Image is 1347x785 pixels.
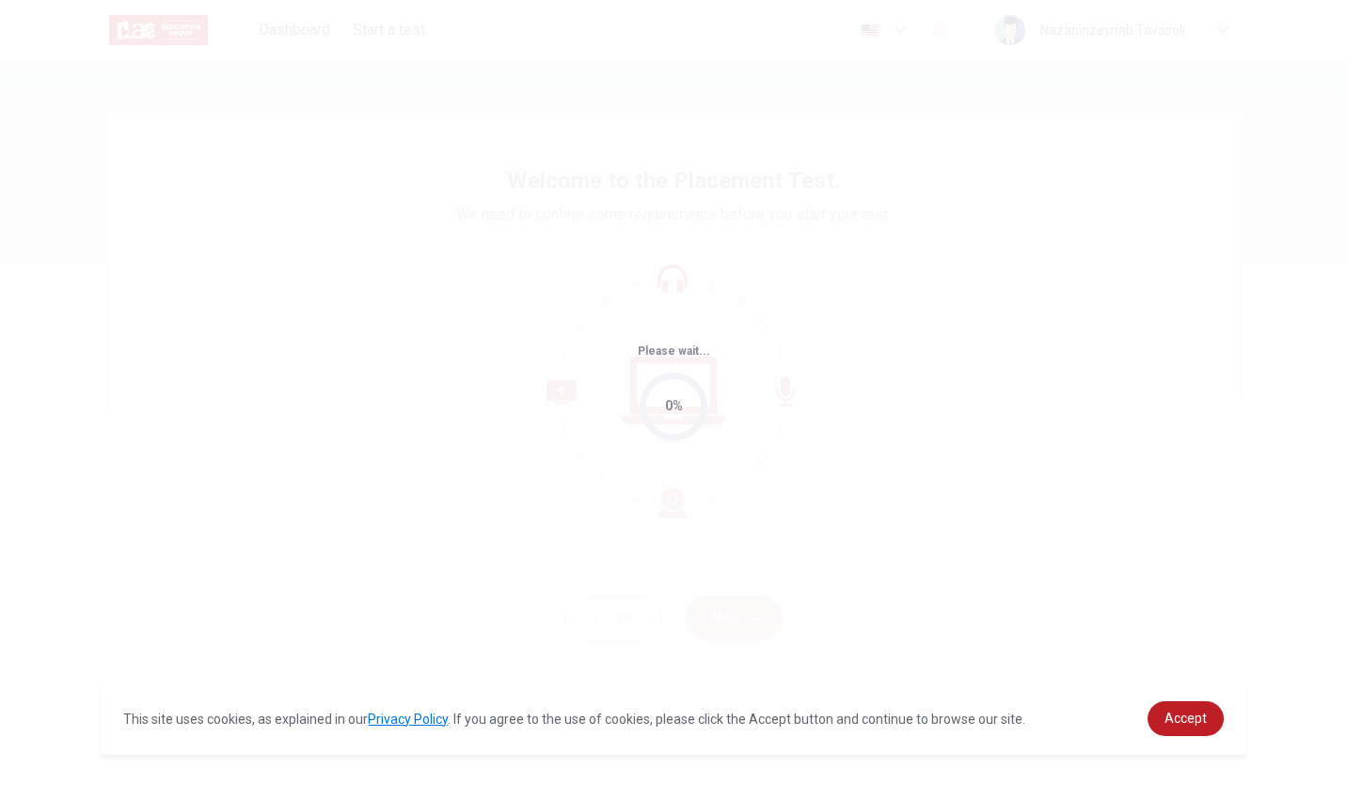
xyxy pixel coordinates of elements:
[638,344,710,358] span: Please wait...
[368,712,448,727] a: Privacy Policy
[1165,711,1207,726] span: Accept
[665,395,683,417] div: 0%
[123,712,1025,727] span: This site uses cookies, as explained in our . If you agree to the use of cookies, please click th...
[101,682,1245,755] div: cookieconsent
[1148,701,1224,736] a: dismiss cookie message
